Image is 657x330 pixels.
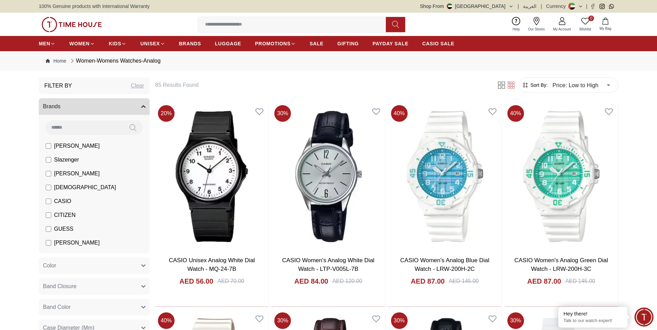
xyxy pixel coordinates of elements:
a: PAYDAY SALE [373,37,408,50]
a: Help [508,16,524,33]
a: Facebook [590,4,595,9]
span: [PERSON_NAME] [54,239,100,247]
h3: Filter By [44,82,72,90]
span: My Bag [597,26,614,31]
div: Women-Womens Watches-Analog [69,57,160,65]
span: 40 % [158,312,175,329]
button: Brands [39,98,150,115]
span: Wishlist [577,27,594,32]
span: 0 [588,16,594,21]
a: CASIO Women's Analog Blue Dial Watch - LRW-200H-2C [400,257,489,273]
button: Shop From[GEOGRAPHIC_DATA] [420,3,514,10]
div: AED 70.00 [217,277,244,285]
div: AED 145.00 [565,277,595,285]
a: PROMOTIONS [255,37,296,50]
span: 40 % [507,105,524,122]
a: GIFTING [337,37,359,50]
button: Band Color [39,299,150,315]
span: GIFTING [337,40,359,47]
a: CASIO Women's Analog Green Dial Watch - LRW-200H-3C [514,257,608,273]
button: Band Closure [39,278,150,295]
a: SALE [310,37,323,50]
span: [DEMOGRAPHIC_DATA] [54,183,116,192]
input: [PERSON_NAME] [46,171,51,176]
a: BRANDS [179,37,201,50]
a: CASIO Women's Analog White Dial Watch - LTP-V005L-7B [282,257,375,273]
span: [PERSON_NAME] [54,142,100,150]
span: Police [54,253,69,261]
input: CITIZEN [46,212,51,218]
span: My Account [550,27,574,32]
a: LUGGAGE [215,37,241,50]
span: PAYDAY SALE [373,40,408,47]
span: 100% Genuine products with International Warranty [39,3,150,10]
h4: AED 56.00 [179,276,213,286]
span: Band Color [43,303,71,311]
span: LUGGAGE [215,40,241,47]
div: Chat Widget [634,308,654,327]
h4: AED 87.00 [411,276,445,286]
span: Color [43,262,56,270]
a: WOMEN [69,37,95,50]
span: 30 % [274,105,291,122]
a: 0Wishlist [575,16,595,33]
span: Our Stores [525,27,548,32]
span: SALE [310,40,323,47]
div: AED 120.00 [332,277,362,285]
img: CASIO Women's Analog Green Dial Watch - LRW-200H-3C [505,102,618,250]
nav: Breadcrumb [39,51,618,71]
span: [PERSON_NAME] [54,169,100,178]
h4: AED 87.00 [527,276,561,286]
input: Slazenger [46,157,51,163]
span: MEN [39,40,50,47]
span: CASIO SALE [422,40,454,47]
h6: 85 Results Found [155,81,488,89]
h4: AED 84.00 [294,276,328,286]
span: Help [510,27,523,32]
div: Currency [546,3,569,10]
div: Clear [131,82,144,90]
span: CASIO [54,197,71,205]
span: PROMOTIONS [255,40,291,47]
span: BRANDS [179,40,201,47]
span: 20 % [158,105,175,122]
input: CASIO [46,199,51,204]
button: My Bag [595,16,615,33]
input: [DEMOGRAPHIC_DATA] [46,185,51,190]
span: Band Closure [43,282,77,291]
button: Color [39,257,150,274]
span: KIDS [109,40,121,47]
a: CASIO Unisex Analog White Dial Watch - MQ-24-7B [169,257,255,273]
span: | [586,3,587,10]
button: Sort By: [522,82,548,89]
span: CITIZEN [54,211,76,219]
span: 30 % [274,312,291,329]
a: CASIO SALE [422,37,454,50]
span: GUESS [54,225,73,233]
span: 30 % [391,312,408,329]
a: Instagram [600,4,605,9]
span: UNISEX [140,40,160,47]
div: Price: Low to High [548,75,615,95]
a: UNISEX [140,37,165,50]
span: | [518,3,519,10]
button: العربية [523,3,536,10]
span: Brands [43,102,61,111]
span: | [541,3,542,10]
span: Slazenger [54,156,79,164]
img: CASIO Women's Analog Blue Dial Watch - LRW-200H-2C [388,102,501,250]
div: AED 145.00 [449,277,479,285]
input: [PERSON_NAME] [46,143,51,149]
span: 40 % [391,105,408,122]
img: United Arab Emirates [447,3,452,9]
a: Our Stores [524,16,549,33]
a: Home [46,57,66,64]
img: CASIO Unisex Analog White Dial Watch - MQ-24-7B [155,102,268,250]
input: GUESS [46,226,51,232]
a: MEN [39,37,55,50]
a: CASIO Women's Analog White Dial Watch - LTP-V005L-7B [272,102,385,250]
